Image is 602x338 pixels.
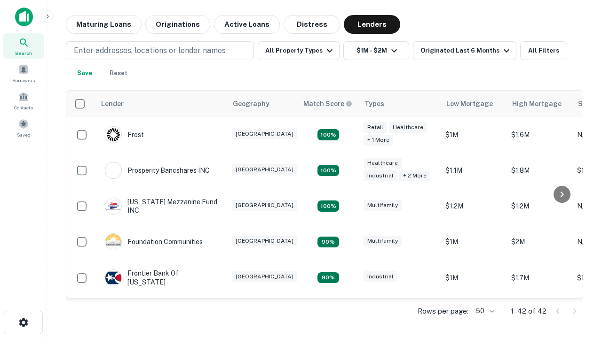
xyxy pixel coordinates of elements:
button: Lenders [344,15,400,34]
div: Industrial [364,170,397,181]
div: Industrial [364,271,397,282]
div: Geography [233,98,269,109]
div: High Mortgage [512,98,562,109]
div: Matching Properties: 4, hasApolloMatch: undefined [317,237,339,248]
div: Lender [101,98,124,109]
p: Rows per page: [418,306,468,317]
button: Maturing Loans [66,15,142,34]
td: $1.8M [507,153,572,188]
th: Types [359,91,441,117]
td: $1M [441,224,507,260]
div: [GEOGRAPHIC_DATA] [232,129,297,139]
div: + 2 more [399,170,430,181]
button: Originated Last 6 Months [413,41,516,60]
img: picture [105,198,121,214]
div: [GEOGRAPHIC_DATA] [232,200,297,211]
div: Frontier Bank Of [US_STATE] [105,269,218,286]
div: Frost [105,126,144,143]
span: Search [15,49,32,57]
th: Geography [227,91,298,117]
iframe: Chat Widget [555,233,602,278]
div: Healthcare [389,122,427,133]
div: Matching Properties: 8, hasApolloMatch: undefined [317,165,339,176]
div: Originated Last 6 Months [420,45,512,56]
button: Active Loans [214,15,280,34]
td: $1M [441,260,507,295]
div: Matching Properties: 4, hasApolloMatch: undefined [317,272,339,284]
div: [GEOGRAPHIC_DATA] [232,164,297,175]
a: Search [3,33,44,59]
img: picture [105,270,121,286]
button: All Filters [520,41,567,60]
div: Prosperity Bancshares INC [105,162,210,179]
div: Foundation Communities [105,233,203,250]
td: $1.1M [441,153,507,188]
div: Capitalize uses an advanced AI algorithm to match your search with the best lender. The match sco... [303,99,352,109]
span: Borrowers [12,77,35,84]
button: Originations [145,15,210,34]
button: Reset [103,64,134,83]
button: Enter addresses, locations or lender names [66,41,254,60]
h6: Match Score [303,99,350,109]
a: Borrowers [3,61,44,86]
div: Low Mortgage [446,98,493,109]
a: Saved [3,115,44,140]
td: $1.4M [441,296,507,331]
span: Saved [17,131,31,138]
td: $2M [507,224,572,260]
img: picture [105,127,121,143]
th: Capitalize uses an advanced AI algorithm to match your search with the best lender. The match sco... [298,91,359,117]
button: All Property Types [258,41,340,60]
td: $1.2M [441,188,507,224]
div: [GEOGRAPHIC_DATA] [232,236,297,246]
img: picture [105,162,121,178]
div: [US_STATE] Mezzanine Fund INC [105,198,218,215]
button: Distress [284,15,340,34]
th: Lender [95,91,227,117]
div: Retail [364,122,387,133]
span: Contacts [14,104,33,111]
div: Multifamily [364,236,402,246]
td: $1M [441,117,507,153]
img: picture [105,234,121,250]
div: 50 [472,304,496,318]
a: Contacts [3,88,44,113]
div: Healthcare [364,158,402,169]
p: 1–42 of 42 [511,306,547,317]
div: Types [364,98,384,109]
td: $1.6M [507,117,572,153]
button: $1M - $2M [343,41,409,60]
div: + 1 more [364,135,393,146]
div: Matching Properties: 5, hasApolloMatch: undefined [317,129,339,140]
p: Enter addresses, locations or lender names [74,45,226,56]
div: [GEOGRAPHIC_DATA] [232,271,297,282]
th: High Mortgage [507,91,572,117]
td: $1.4M [507,296,572,331]
div: Multifamily [364,200,402,211]
td: $1.7M [507,260,572,295]
th: Low Mortgage [441,91,507,117]
div: Matching Properties: 5, hasApolloMatch: undefined [317,200,339,212]
img: capitalize-icon.png [15,8,33,26]
td: $1.2M [507,188,572,224]
button: Save your search to get updates of matches that match your search criteria. [70,64,100,83]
